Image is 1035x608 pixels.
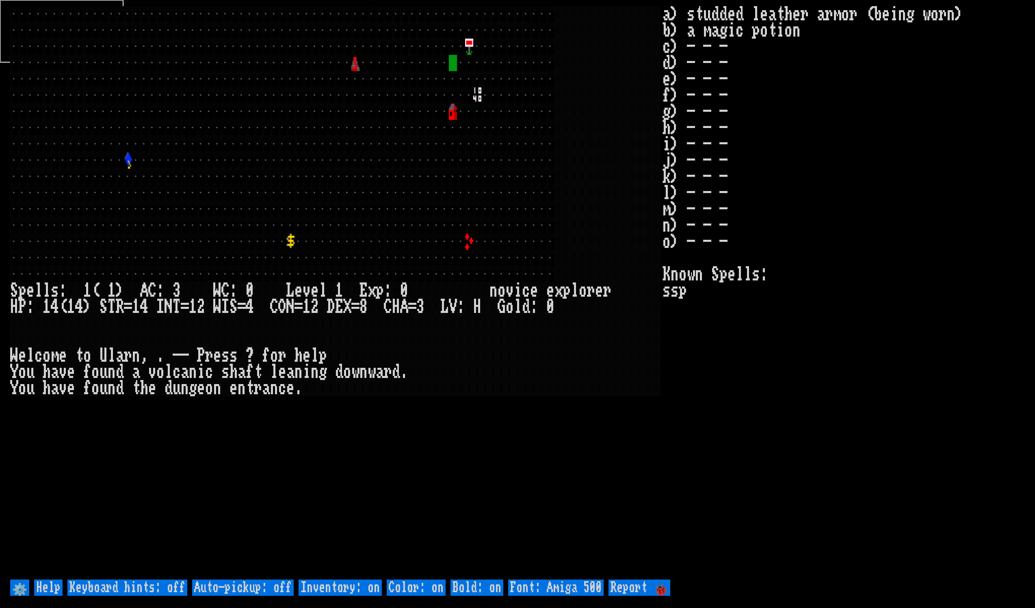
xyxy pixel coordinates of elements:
[189,380,197,396] div: g
[43,282,51,299] div: l
[294,364,303,380] div: n
[303,282,311,299] div: v
[67,380,75,396] div: e
[522,299,530,315] div: d
[18,299,26,315] div: P
[26,299,35,315] div: :
[319,282,327,299] div: l
[43,299,51,315] div: 1
[51,282,59,299] div: s
[392,364,400,380] div: d
[213,299,221,315] div: W
[303,347,311,364] div: e
[10,580,29,596] input: ⚙️
[192,580,294,596] input: Auto-pickup: off
[181,347,189,364] div: -
[230,364,238,380] div: h
[238,299,246,315] div: =
[546,282,554,299] div: e
[197,347,205,364] div: P
[587,282,595,299] div: r
[83,282,91,299] div: 1
[286,299,294,315] div: N
[514,299,522,315] div: l
[59,347,67,364] div: e
[140,347,148,364] div: ,
[554,282,563,299] div: x
[506,282,514,299] div: v
[457,299,465,315] div: :
[108,282,116,299] div: 1
[221,364,230,380] div: s
[59,364,67,380] div: v
[408,299,416,315] div: =
[116,380,124,396] div: d
[270,380,278,396] div: n
[165,299,173,315] div: N
[278,347,286,364] div: r
[311,299,319,315] div: 2
[173,347,181,364] div: -
[384,299,392,315] div: C
[156,299,165,315] div: I
[108,299,116,315] div: T
[376,282,384,299] div: p
[286,364,294,380] div: a
[238,364,246,380] div: a
[563,282,571,299] div: p
[26,347,35,364] div: l
[230,347,238,364] div: s
[489,282,498,299] div: n
[603,282,611,299] div: r
[108,347,116,364] div: l
[579,282,587,299] div: o
[205,364,213,380] div: c
[83,347,91,364] div: o
[400,282,408,299] div: 0
[546,299,554,315] div: 0
[132,364,140,380] div: a
[26,364,35,380] div: u
[400,299,408,315] div: A
[100,380,108,396] div: u
[35,347,43,364] div: c
[100,299,108,315] div: S
[400,364,408,380] div: .
[83,364,91,380] div: f
[506,299,514,315] div: o
[67,364,75,380] div: e
[530,299,538,315] div: :
[181,380,189,396] div: n
[91,380,100,396] div: o
[205,380,213,396] div: o
[124,347,132,364] div: r
[67,299,75,315] div: 1
[124,299,132,315] div: =
[10,282,18,299] div: S
[189,364,197,380] div: n
[221,347,230,364] div: s
[335,364,343,380] div: d
[59,282,67,299] div: :
[254,380,262,396] div: r
[213,380,221,396] div: n
[449,299,457,315] div: V
[148,380,156,396] div: e
[197,299,205,315] div: 2
[34,580,63,596] input: Help
[319,364,327,380] div: g
[246,282,254,299] div: 0
[173,299,181,315] div: T
[571,282,579,299] div: l
[392,299,400,315] div: H
[663,6,1025,578] stats: a) studded leather armor (being worn) b) a magic potion c) - - - d) - - - e) - - - f) - - - g) - ...
[299,580,382,596] input: Inventory: on
[173,364,181,380] div: c
[18,364,26,380] div: o
[51,380,59,396] div: a
[384,364,392,380] div: r
[59,299,67,315] div: (
[10,380,18,396] div: Y
[230,282,238,299] div: :
[132,347,140,364] div: n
